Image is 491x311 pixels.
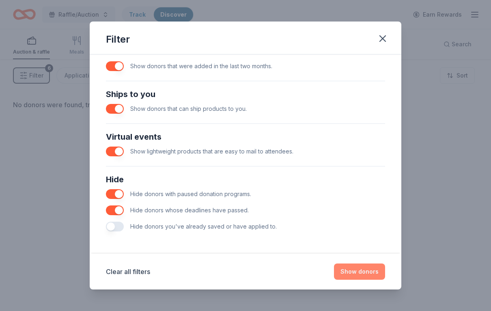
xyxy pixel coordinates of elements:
button: Clear all filters [106,267,150,276]
span: Show donors that can ship products to you. [130,105,247,112]
span: Show lightweight products that are easy to mail to attendees. [130,148,293,155]
button: Show donors [334,263,385,280]
div: Ships to you [106,88,385,101]
span: Hide donors you've already saved or have applied to. [130,223,277,230]
span: Show donors that were added in the last two months. [130,63,272,69]
div: Virtual events [106,130,385,143]
div: Hide [106,173,385,186]
span: Hide donors whose deadlines have passed. [130,207,249,214]
div: Filter [106,33,130,46]
span: Hide donors with paused donation programs. [130,190,251,197]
